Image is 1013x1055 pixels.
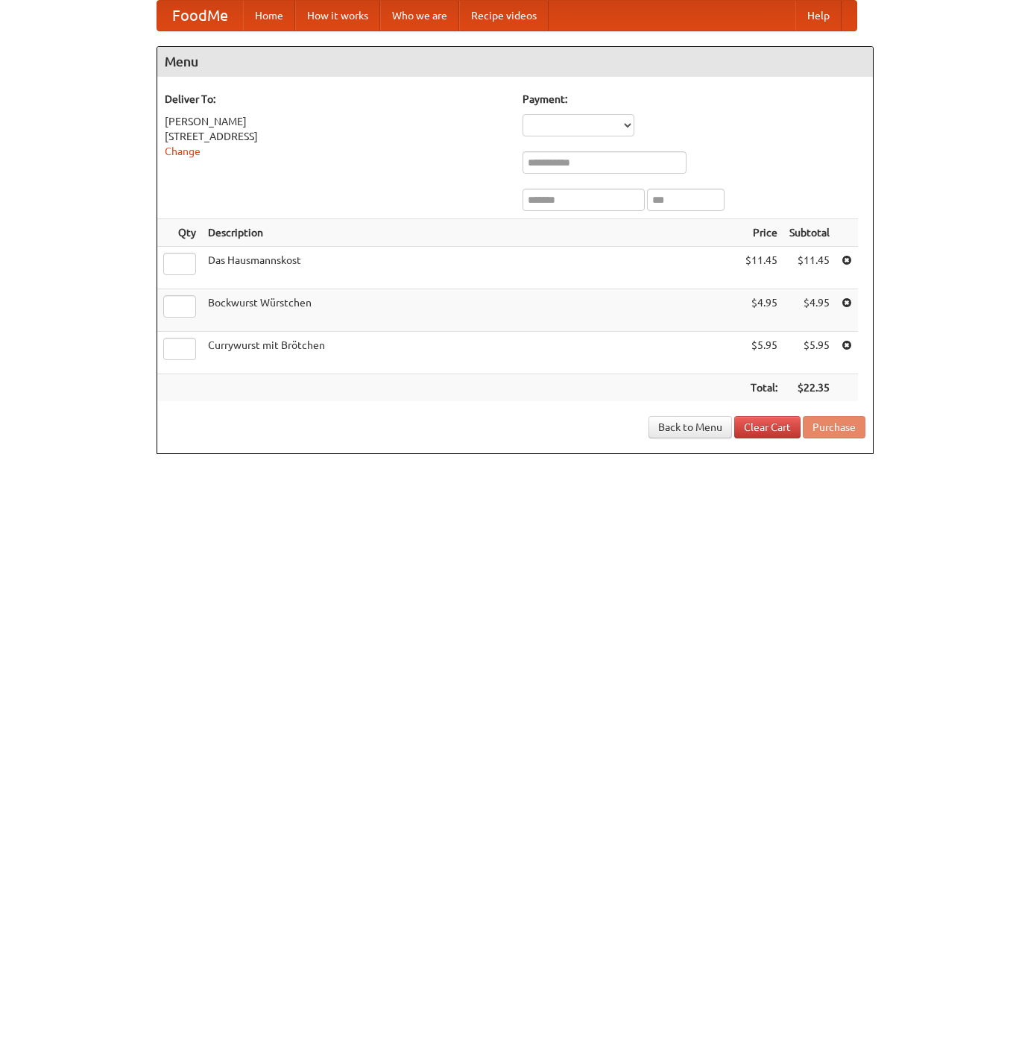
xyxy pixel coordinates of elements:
[157,47,873,77] h4: Menu
[783,219,836,247] th: Subtotal
[783,247,836,289] td: $11.45
[459,1,549,31] a: Recipe videos
[295,1,380,31] a: How it works
[380,1,459,31] a: Who we are
[165,145,201,157] a: Change
[739,219,783,247] th: Price
[795,1,842,31] a: Help
[783,332,836,374] td: $5.95
[739,247,783,289] td: $11.45
[202,247,739,289] td: Das Hausmannskost
[783,374,836,402] th: $22.35
[202,332,739,374] td: Currywurst mit Brötchen
[165,114,508,129] div: [PERSON_NAME]
[783,289,836,332] td: $4.95
[157,1,243,31] a: FoodMe
[157,219,202,247] th: Qty
[648,416,732,438] a: Back to Menu
[739,374,783,402] th: Total:
[739,289,783,332] td: $4.95
[243,1,295,31] a: Home
[202,289,739,332] td: Bockwurst Würstchen
[165,129,508,144] div: [STREET_ADDRESS]
[734,416,801,438] a: Clear Cart
[803,416,865,438] button: Purchase
[523,92,865,107] h5: Payment:
[202,219,739,247] th: Description
[739,332,783,374] td: $5.95
[165,92,508,107] h5: Deliver To:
